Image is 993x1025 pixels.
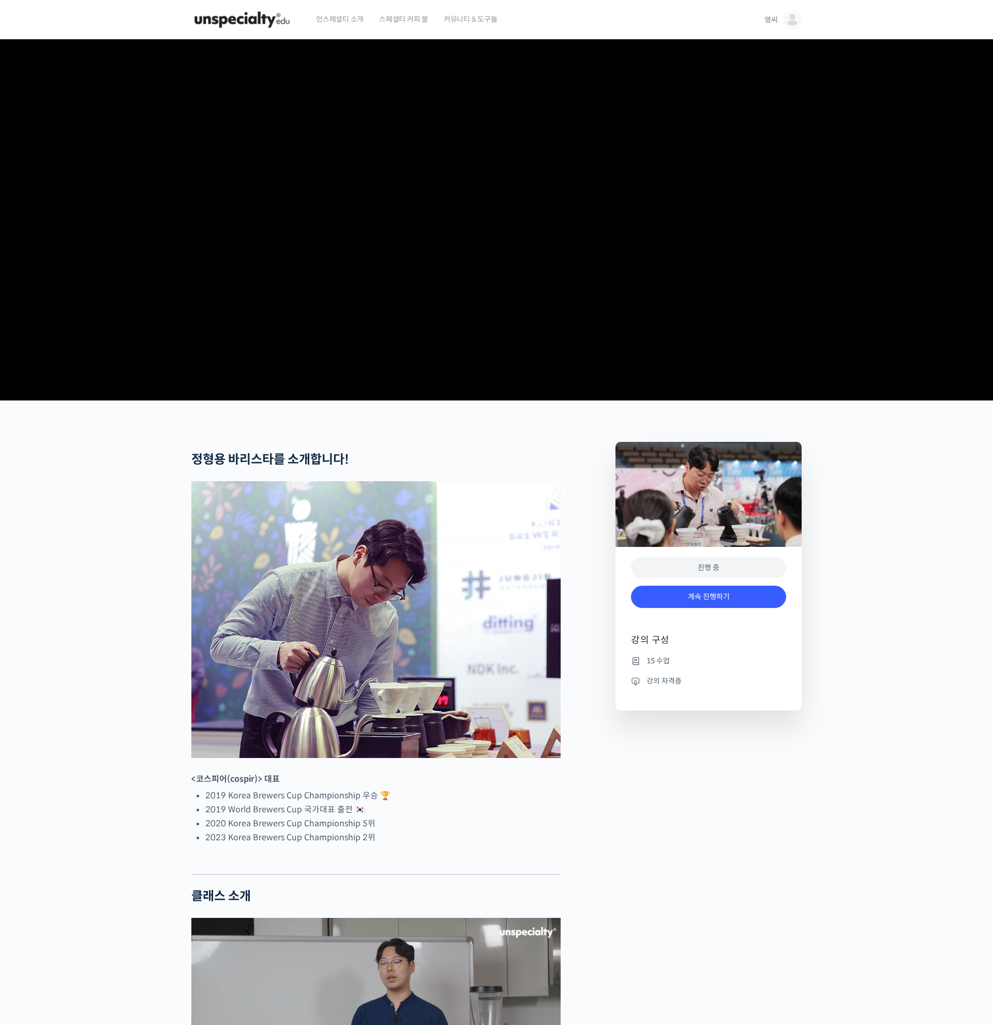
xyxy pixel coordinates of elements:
h2: 클래스 소개 [191,889,561,904]
li: 2020 Korea Brewers Cup Championship 5위 [205,816,561,830]
strong: 정형용 바리스타를 소개합니다! [191,452,349,467]
li: 2023 Korea Brewers Cup Championship 2위 [205,830,561,844]
li: 15 수업 [631,655,786,667]
div: 진행 중 [631,557,786,578]
img: 정형용 바리스타 대회 브루잉 사진 [191,481,561,759]
li: 2019 World Brewers Cup 국가대표 출전 🇰🇷 [205,803,561,816]
li: 강의 자격증 [631,675,786,687]
strong: <코스피어(cospir)> 대표 [191,774,280,784]
span: 염씨 [764,15,778,24]
a: 계속 진행하기 [631,586,786,608]
li: 2019 Korea Brewers Cup Championship 우승 🏆 [205,789,561,803]
h4: 강의 구성 [631,634,786,655]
